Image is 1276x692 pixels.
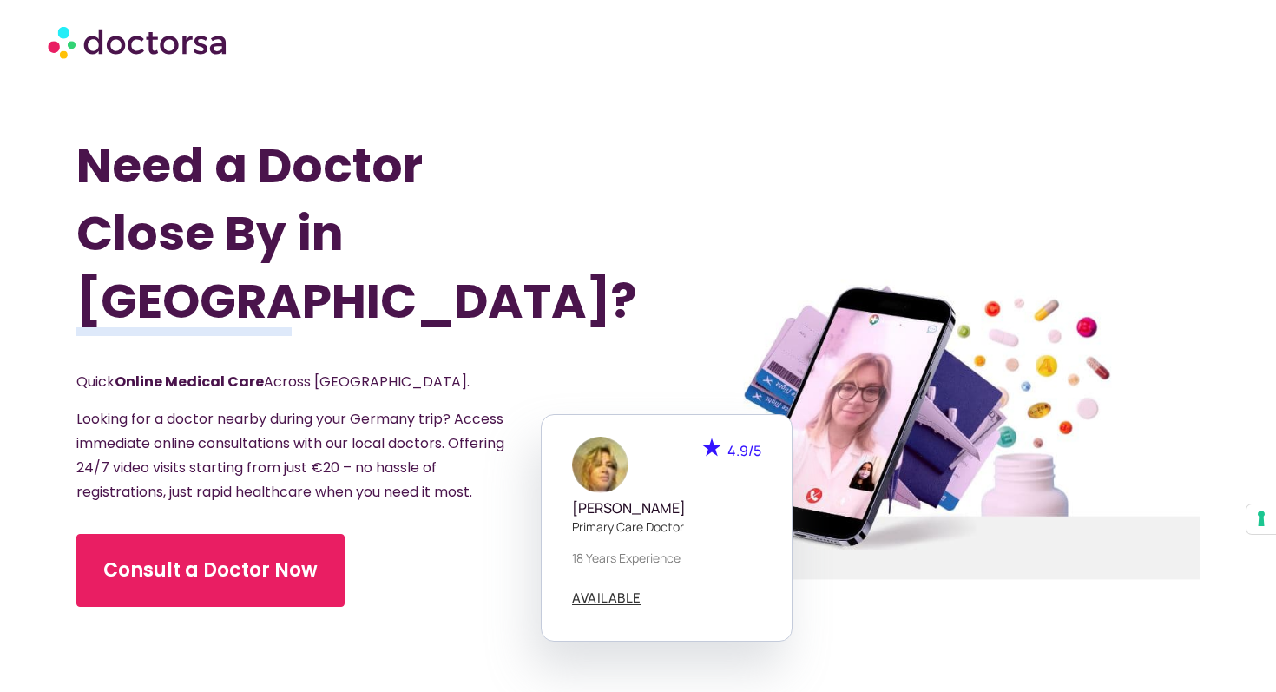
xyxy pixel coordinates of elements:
[76,534,345,607] a: Consult a Doctor Now
[572,517,761,536] p: Primary care doctor
[76,372,470,392] span: Quick Across [GEOGRAPHIC_DATA].
[76,409,504,502] span: Looking for a doctor nearby during your Germany trip? Access immediate online consultations with ...
[115,372,264,392] strong: Online Medical Care
[572,591,641,604] span: AVAILABLE
[103,557,318,584] span: Consult a Doctor Now
[76,132,554,335] h1: Need a Doctor Close By in [GEOGRAPHIC_DATA]?
[727,441,761,460] span: 4.9/5
[572,500,761,517] h5: [PERSON_NAME]
[1246,504,1276,534] button: Your consent preferences for tracking technologies
[572,549,761,567] p: 18 years experience
[572,591,641,605] a: AVAILABLE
